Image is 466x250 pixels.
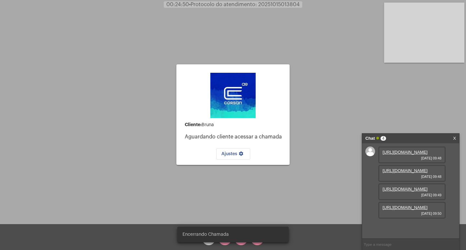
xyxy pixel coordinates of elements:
[185,134,284,140] p: Aguardando cliente acessar a chamada
[166,2,189,7] span: 00:24:50
[383,212,441,215] span: [DATE] 09:50
[383,205,427,210] a: [URL][DOMAIN_NAME]
[381,136,386,141] span: 4
[383,193,441,197] span: [DATE] 09:49
[183,231,229,238] span: Encerrando Chamada
[383,150,427,155] a: [URL][DOMAIN_NAME]
[383,168,427,173] a: [URL][DOMAIN_NAME]
[237,151,245,159] mat-icon: settings
[453,134,456,143] a: X
[185,122,202,127] strong: Cliente:
[365,134,375,143] strong: Chat
[185,122,284,127] div: Bruna
[376,137,379,139] span: Online
[383,175,441,179] span: [DATE] 09:48
[210,73,256,118] img: d4669ae0-8c07-2337-4f67-34b0df7f5ae4.jpeg
[216,148,250,160] button: Ajustes
[189,2,191,7] span: •
[189,2,300,7] span: Protocolo do atendimento: 20251015013804
[383,187,427,191] a: [URL][DOMAIN_NAME]
[383,156,441,160] span: [DATE] 09:48
[362,239,459,250] input: Type a message
[221,152,245,156] span: Ajustes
